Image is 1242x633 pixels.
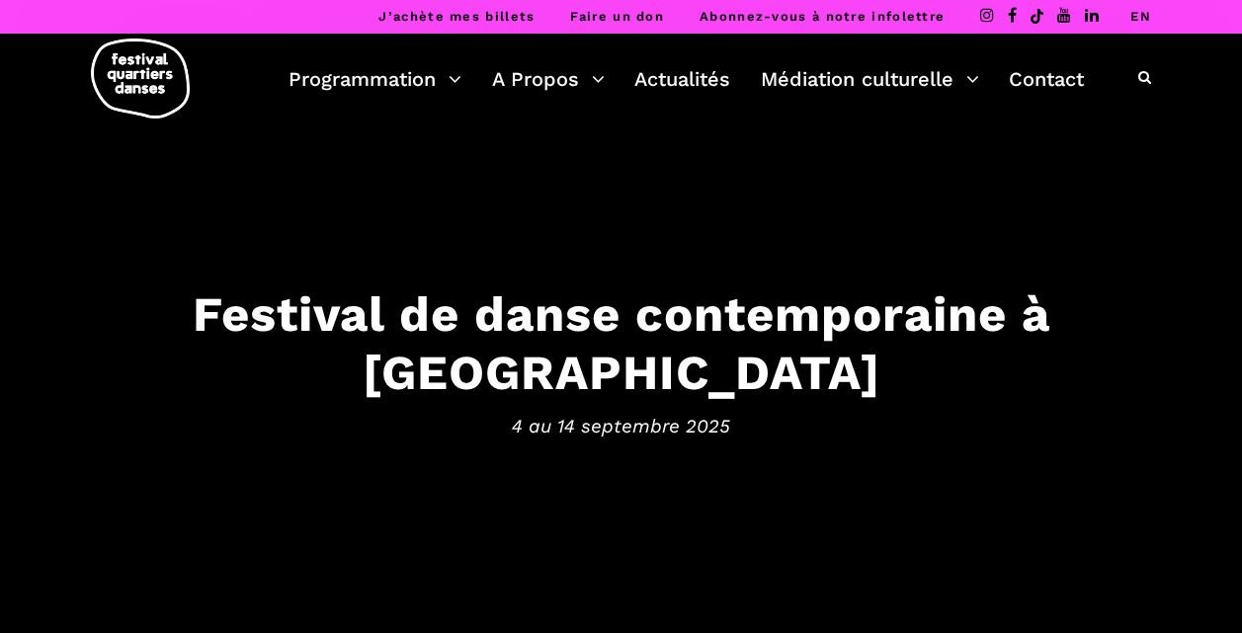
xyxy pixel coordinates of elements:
[91,39,190,119] img: logo-fqd-med
[20,285,1222,402] h3: Festival de danse contemporaine à [GEOGRAPHIC_DATA]
[700,9,945,24] a: Abonnez-vous à notre infolettre
[20,411,1222,440] span: 4 au 14 septembre 2025
[761,62,979,96] a: Médiation culturelle
[1009,62,1084,96] a: Contact
[570,9,664,24] a: Faire un don
[1130,9,1151,24] a: EN
[492,62,605,96] a: A Propos
[378,9,535,24] a: J’achète mes billets
[634,62,730,96] a: Actualités
[289,62,461,96] a: Programmation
